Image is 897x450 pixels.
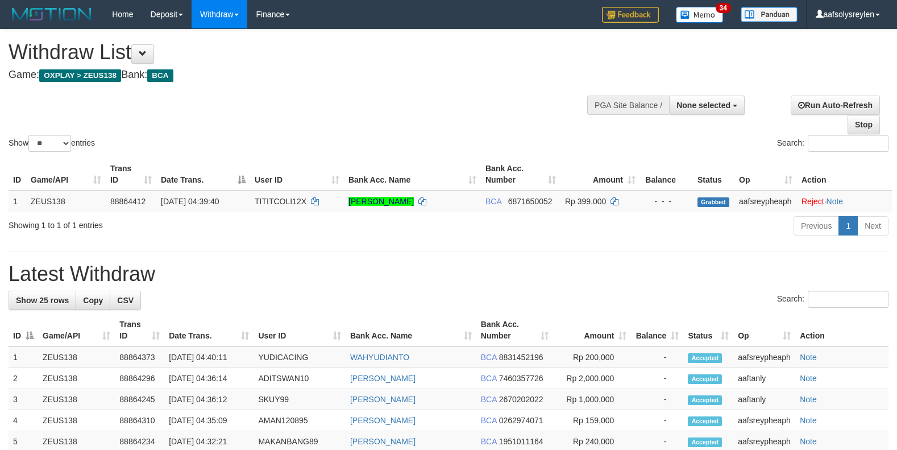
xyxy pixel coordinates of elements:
a: Note [800,374,817,383]
th: Op: activate to sort column ascending [734,158,797,191]
button: None selected [669,96,745,115]
span: BCA [481,395,497,404]
th: Op: activate to sort column ascending [733,314,795,346]
h1: Withdraw List [9,41,587,64]
th: Bank Acc. Number: activate to sort column ascending [476,314,553,346]
th: ID [9,158,26,191]
th: Status [693,158,734,191]
span: BCA [485,197,501,206]
span: BCA [481,374,497,383]
span: BCA [147,69,173,82]
a: Next [857,216,888,236]
th: User ID: activate to sort column ascending [250,158,344,191]
td: ZEUS138 [38,410,115,431]
th: Status: activate to sort column ascending [683,314,733,346]
a: Note [800,353,817,362]
a: Note [800,416,817,425]
h1: Latest Withdraw [9,263,888,286]
td: · [797,191,892,212]
a: [PERSON_NAME] [350,416,416,425]
select: Showentries [28,135,71,152]
td: - [631,346,683,368]
h4: Game: Bank: [9,69,587,81]
span: Accepted [688,353,722,363]
td: Rp 1,000,000 [553,389,632,410]
a: [PERSON_NAME] [348,197,414,206]
th: Amount: activate to sort column ascending [560,158,640,191]
span: TITITCOLI12X [255,197,306,206]
span: Accepted [688,437,722,447]
a: Previous [794,216,839,236]
td: AMAN120895 [254,410,346,431]
td: 1 [9,191,26,212]
td: [DATE] 04:36:14 [164,368,254,389]
span: Copy 2670202022 to clipboard [499,395,543,404]
th: Date Trans.: activate to sort column ascending [164,314,254,346]
td: ZEUS138 [38,346,115,368]
td: Rp 200,000 [553,346,632,368]
th: Bank Acc. Name: activate to sort column ascending [346,314,476,346]
td: 88864373 [115,346,164,368]
th: Action [797,158,892,191]
td: [DATE] 04:40:11 [164,346,254,368]
img: Button%20Memo.svg [676,7,724,23]
td: SKUY99 [254,389,346,410]
a: 1 [838,216,858,236]
span: 34 [716,3,731,13]
span: 88864412 [110,197,146,206]
img: panduan.png [741,7,798,22]
td: - [631,410,683,431]
th: Trans ID: activate to sort column ascending [115,314,164,346]
td: 88864245 [115,389,164,410]
th: Trans ID: activate to sort column ascending [106,158,156,191]
span: Copy 1951011164 to clipboard [499,437,543,446]
a: Note [827,197,844,206]
a: [PERSON_NAME] [350,374,416,383]
label: Search: [777,291,888,308]
td: aafsreypheaph [733,410,795,431]
a: Copy [76,291,110,310]
th: Game/API: activate to sort column ascending [26,158,106,191]
td: 3 [9,389,38,410]
a: Run Auto-Refresh [791,96,880,115]
span: Accepted [688,374,722,384]
a: Note [800,437,817,446]
th: Date Trans.: activate to sort column descending [156,158,250,191]
label: Search: [777,135,888,152]
th: Bank Acc. Number: activate to sort column ascending [481,158,560,191]
span: OXPLAY > ZEUS138 [39,69,121,82]
td: 1 [9,346,38,368]
td: aafsreypheaph [733,346,795,368]
span: BCA [481,353,497,362]
img: Feedback.jpg [602,7,659,23]
th: Balance [640,158,693,191]
a: Note [800,395,817,404]
span: Copy [83,296,103,305]
label: Show entries [9,135,95,152]
td: 4 [9,410,38,431]
td: - [631,389,683,410]
div: Showing 1 to 1 of 1 entries [9,215,366,231]
span: Show 25 rows [16,296,69,305]
td: 2 [9,368,38,389]
img: MOTION_logo.png [9,6,95,23]
td: ZEUS138 [38,389,115,410]
a: Show 25 rows [9,291,76,310]
span: None selected [676,101,730,110]
div: PGA Site Balance / [587,96,669,115]
td: Rp 159,000 [553,410,632,431]
a: CSV [110,291,141,310]
th: User ID: activate to sort column ascending [254,314,346,346]
span: Copy 0262974071 to clipboard [499,416,543,425]
td: 88864296 [115,368,164,389]
span: Copy 7460357726 to clipboard [499,374,543,383]
span: Accepted [688,416,722,426]
th: Amount: activate to sort column ascending [553,314,632,346]
a: WAHYUDIANTO [350,353,409,362]
a: [PERSON_NAME] [350,395,416,404]
td: aaftanly [733,368,795,389]
td: aafsreypheaph [734,191,797,212]
span: [DATE] 04:39:40 [161,197,219,206]
span: Accepted [688,395,722,405]
a: [PERSON_NAME] [350,437,416,446]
